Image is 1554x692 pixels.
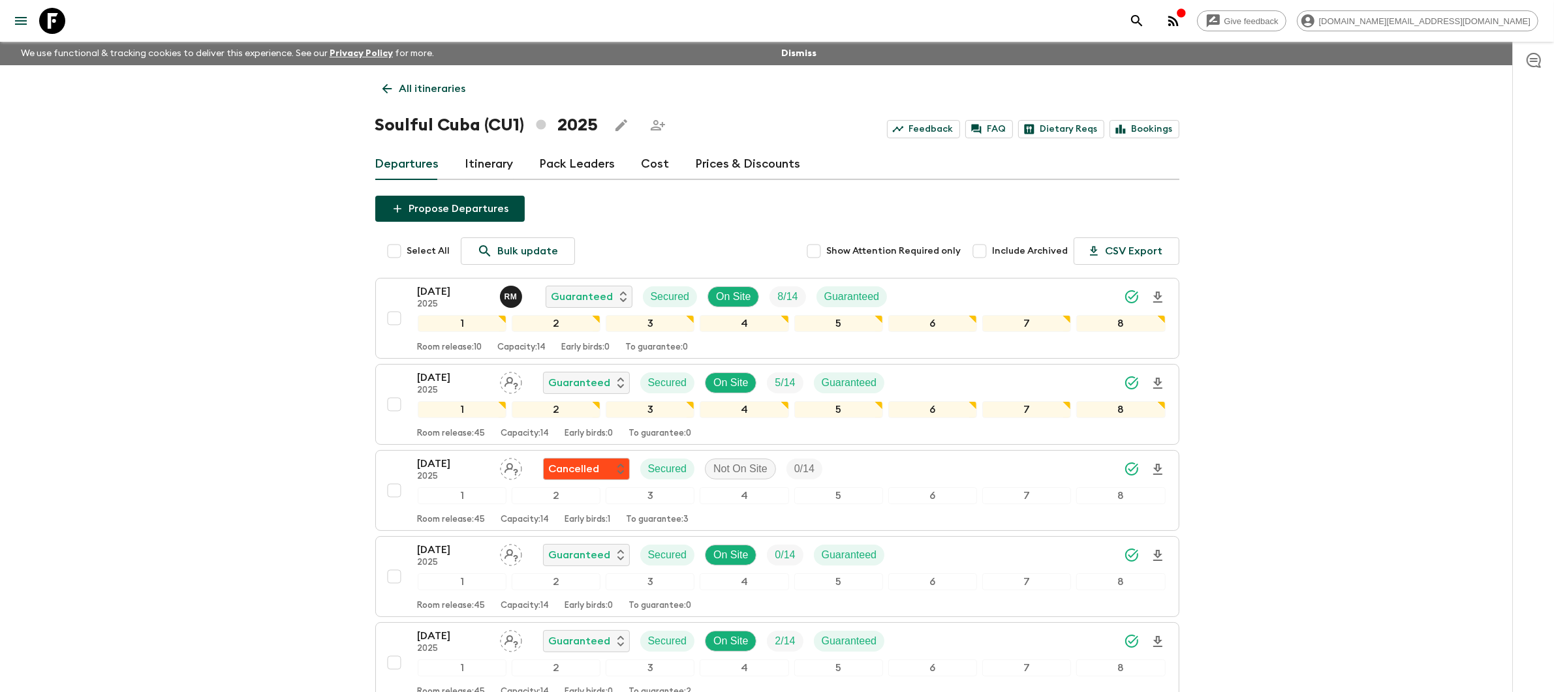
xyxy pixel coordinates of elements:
div: 6 [888,573,977,590]
p: Guaranteed [824,289,880,305]
p: [DATE] [418,456,490,472]
div: 4 [700,573,788,590]
div: Trip Fill [767,372,803,393]
div: 1 [418,315,506,332]
div: Secured [640,372,695,393]
p: 2025 [418,558,490,568]
p: 2025 [418,299,490,310]
div: 1 [418,401,506,418]
p: [DATE] [418,628,490,644]
a: All itineraries [375,76,473,102]
div: 4 [700,487,788,504]
a: Give feedback [1197,10,1286,31]
button: Dismiss [778,44,820,63]
p: On Site [713,633,748,649]
div: On Site [705,631,756,652]
div: 2 [512,487,600,504]
div: Flash Pack cancellation [543,458,630,480]
p: Early birds: 0 [565,429,614,439]
div: 2 [512,573,600,590]
p: Room release: 45 [418,601,486,611]
a: Dietary Reqs [1018,120,1104,138]
div: 4 [700,401,788,418]
svg: Download Onboarding [1150,548,1166,564]
div: Trip Fill [767,545,803,565]
p: Early birds: 1 [565,515,611,525]
div: On Site [707,286,759,307]
div: 5 [794,315,883,332]
a: Bulk update [461,237,575,265]
div: Secured [640,545,695,565]
svg: Synced Successfully [1124,547,1140,563]
a: Cost [642,149,670,180]
p: Not On Site [713,461,768,477]
p: 2025 [418,385,490,396]
p: Guaranteed [822,547,877,563]
button: Propose Departures [375,196,525,222]
div: 7 [982,315,1071,332]
p: Guaranteed [822,375,877,391]
svg: Synced Successfully [1124,461,1140,477]
span: Include Archived [993,245,1068,258]
button: Edit this itinerary [608,112,634,138]
p: Capacity: 14 [501,429,550,439]
p: Guaranteed [549,375,611,391]
span: Assign pack leader [500,548,522,558]
div: 3 [606,659,694,676]
div: On Site [705,372,756,393]
svg: Synced Successfully [1124,289,1140,305]
span: Share this itinerary [645,112,671,138]
p: Secured [648,633,687,649]
button: menu [8,8,34,34]
a: Privacy Policy [330,49,393,58]
div: 8 [1076,315,1165,332]
div: 7 [982,487,1071,504]
p: Secured [648,461,687,477]
div: 7 [982,659,1071,676]
p: 2025 [418,472,490,482]
span: Show Attention Required only [827,245,961,258]
a: Bookings [1110,120,1179,138]
p: [DATE] [418,284,490,299]
p: Capacity: 14 [498,342,546,353]
p: Guaranteed [549,633,611,649]
span: Assign pack leader [500,462,522,472]
div: 7 [982,573,1071,590]
p: 5 / 14 [775,375,795,391]
span: [DOMAIN_NAME][EMAIL_ADDRESS][DOMAIN_NAME] [1312,16,1538,26]
button: [DATE]2025Assign pack leaderFlash Pack cancellationSecuredNot On SiteTrip Fill12345678Room releas... [375,450,1179,531]
div: 7 [982,401,1071,418]
span: Reniel Monzon Jimenez [500,290,525,300]
button: RM [500,286,525,308]
div: 1 [418,659,506,676]
p: Room release: 45 [418,515,486,525]
p: Secured [651,289,690,305]
span: Assign pack leader [500,634,522,644]
div: 3 [606,487,694,504]
a: Pack Leaders [540,149,615,180]
div: Not On Site [705,459,776,479]
p: 0 / 14 [775,547,795,563]
button: [DATE]2025Assign pack leaderGuaranteedSecuredOn SiteTrip FillGuaranteed12345678Room release:45Cap... [375,536,1179,617]
p: Secured [648,375,687,391]
p: Guaranteed [549,547,611,563]
p: Room release: 10 [418,342,482,353]
p: To guarantee: 3 [627,515,689,525]
button: [DATE]2025Reniel Monzon JimenezGuaranteedSecuredOn SiteTrip FillGuaranteed12345678Room release:10... [375,278,1179,359]
span: Assign pack leader [500,376,522,386]
p: To guarantee: 0 [629,429,692,439]
div: 6 [888,401,977,418]
p: Early birds: 0 [565,601,614,611]
svg: Download Onboarding [1150,290,1166,305]
p: Capacity: 14 [501,515,550,525]
div: 3 [606,315,694,332]
div: 3 [606,573,694,590]
p: 2 / 14 [775,633,795,649]
a: Itinerary [465,149,514,180]
p: Guaranteed [822,633,877,649]
button: [DATE]2025Assign pack leaderGuaranteedSecuredOn SiteTrip FillGuaranteed12345678Room release:45Cap... [375,364,1179,445]
p: 8 / 14 [777,289,798,305]
svg: Download Onboarding [1150,634,1166,650]
p: 0 / 14 [794,461,815,477]
h1: Soulful Cuba (CU1) 2025 [375,112,598,138]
